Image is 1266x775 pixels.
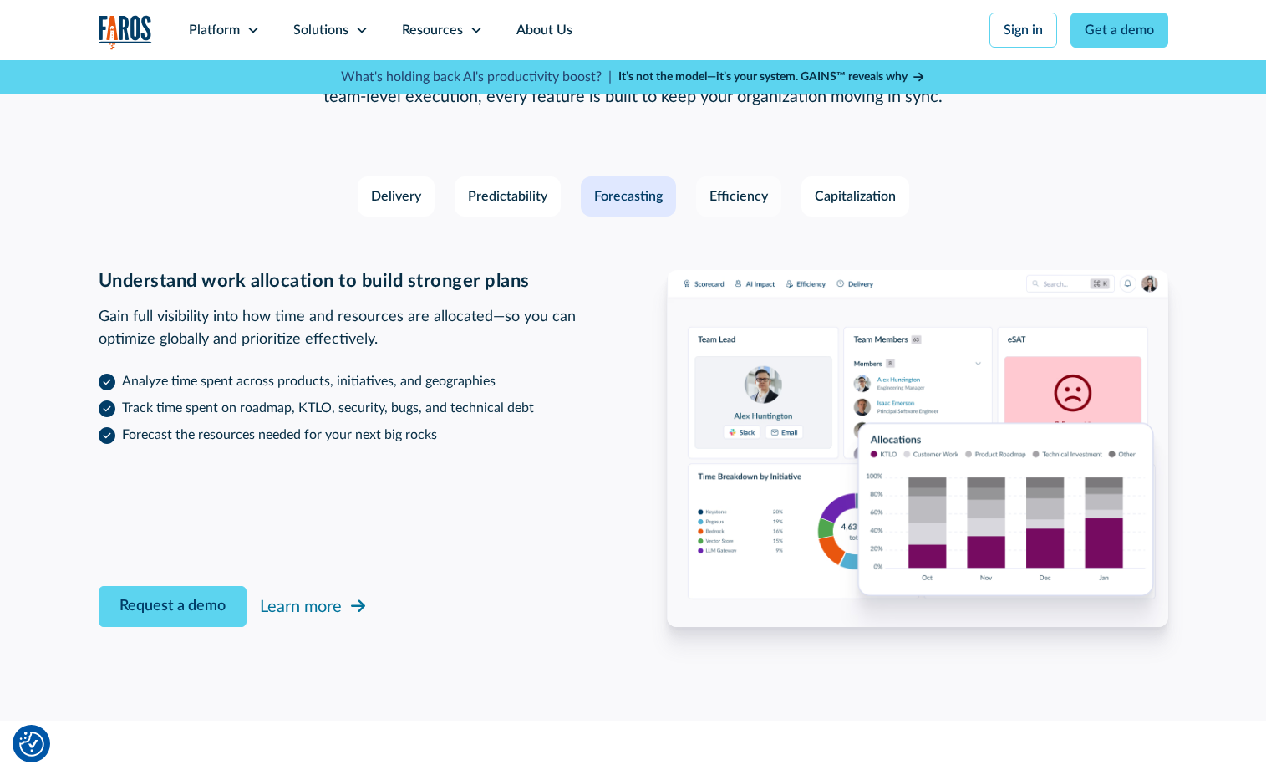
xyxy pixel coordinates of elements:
[341,67,612,87] p: What's holding back AI's productivity boost? |
[594,186,663,206] div: Forecasting
[99,15,152,49] a: home
[371,186,421,206] div: Delivery
[260,591,369,623] a: Learn more
[402,20,463,40] div: Resources
[99,371,600,391] li: Analyze time spent across products, initiatives, and geographies
[99,306,600,351] p: Gain full visibility into how time and resources are allocated—so you can optimize globally and p...
[99,425,600,445] li: Forecast the resources needed for your next big rocks
[989,13,1057,48] a: Sign in
[99,15,152,49] img: Logo of the analytics and reporting company Faros.
[618,71,908,83] strong: It’s not the model—it’s your system. GAINS™ reveals why
[19,732,44,757] img: Revisit consent button
[260,594,342,619] div: Learn more
[1070,13,1168,48] a: Get a demo
[618,69,926,86] a: It’s not the model—it’s your system. GAINS™ reveals why
[99,586,247,627] a: Request a demo
[293,20,348,40] div: Solutions
[815,186,896,206] div: Capitalization
[99,270,600,292] h3: Understand work allocation to build stronger plans
[19,732,44,757] button: Cookie Settings
[99,398,600,418] li: Track time spent on roadmap, KTLO, security, bugs, and technical debt
[468,186,547,206] div: Predictability
[709,186,768,206] div: Efficiency
[189,20,240,40] div: Platform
